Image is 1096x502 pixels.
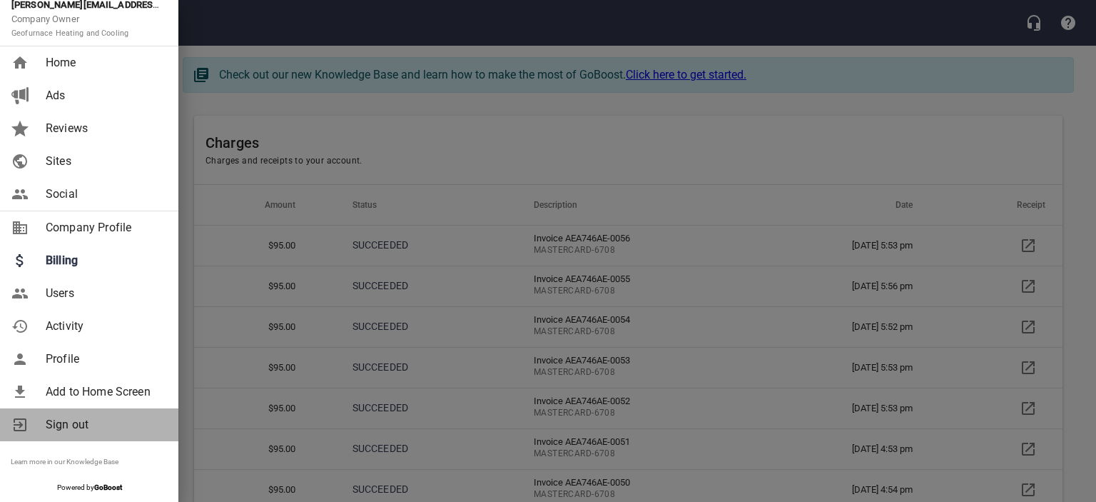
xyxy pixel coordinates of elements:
[46,416,161,433] span: Sign out
[46,153,161,170] span: Sites
[94,483,122,491] strong: GoBoost
[46,285,161,302] span: Users
[46,54,161,71] span: Home
[57,483,122,491] span: Powered by
[46,318,161,335] span: Activity
[11,14,128,39] span: Company Owner
[46,87,161,104] span: Ads
[46,383,161,401] span: Add to Home Screen
[46,219,161,236] span: Company Profile
[46,351,161,368] span: Profile
[11,458,118,466] a: Learn more in our Knowledge Base
[46,186,161,203] span: Social
[46,252,161,269] span: Billing
[46,120,161,137] span: Reviews
[11,29,128,38] small: Geofurnace Heating and Cooling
